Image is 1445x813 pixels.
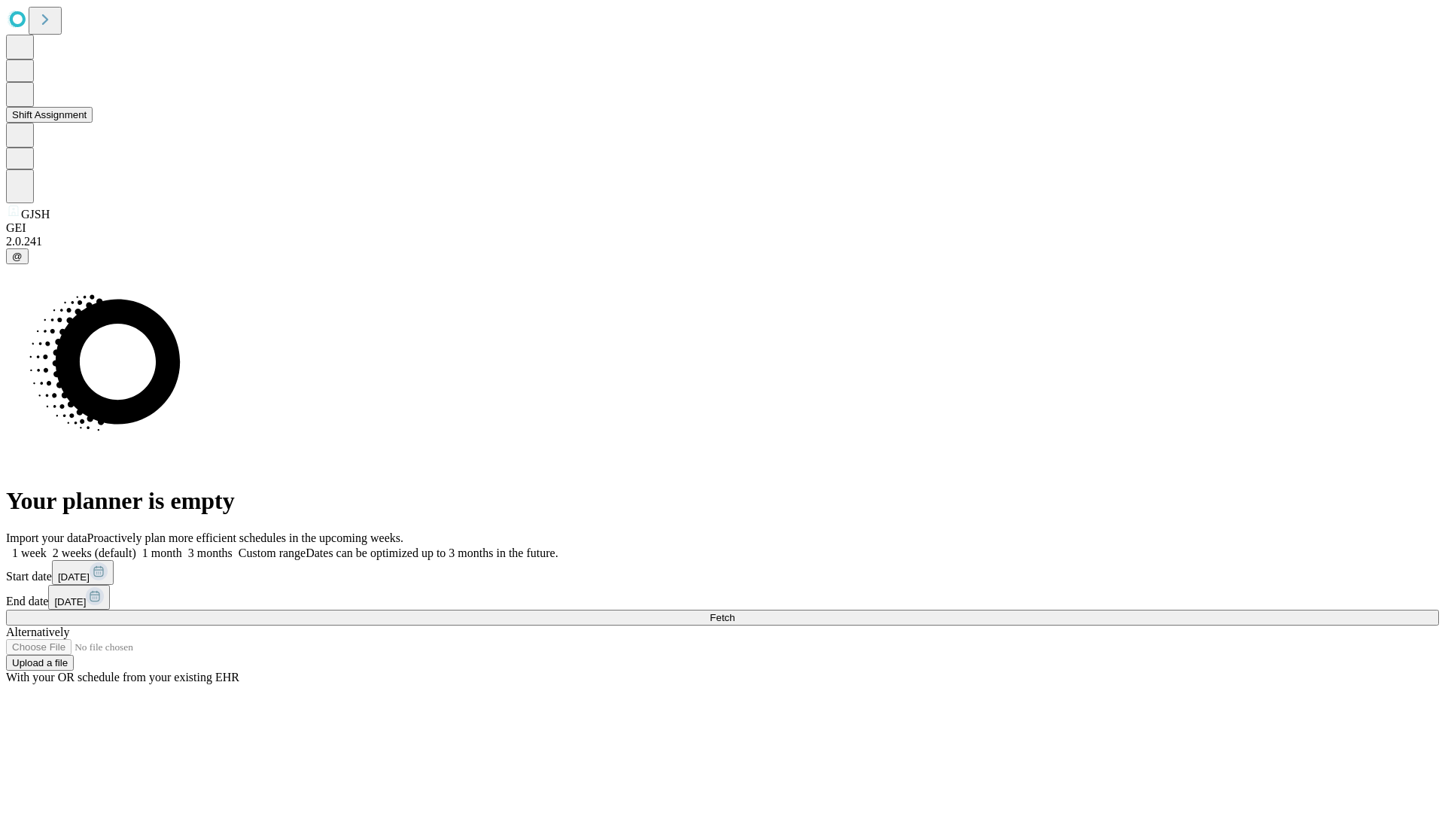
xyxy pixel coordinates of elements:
[6,531,87,544] span: Import your data
[21,208,50,221] span: GJSH
[52,560,114,585] button: [DATE]
[188,547,233,559] span: 3 months
[239,547,306,559] span: Custom range
[58,571,90,583] span: [DATE]
[6,221,1439,235] div: GEI
[12,547,47,559] span: 1 week
[53,547,136,559] span: 2 weeks (default)
[6,248,29,264] button: @
[142,547,182,559] span: 1 month
[6,626,69,638] span: Alternatively
[6,610,1439,626] button: Fetch
[48,585,110,610] button: [DATE]
[54,596,86,607] span: [DATE]
[87,531,403,544] span: Proactively plan more efficient schedules in the upcoming weeks.
[6,671,239,684] span: With your OR schedule from your existing EHR
[6,107,93,123] button: Shift Assignment
[6,655,74,671] button: Upload a file
[12,251,23,262] span: @
[6,487,1439,515] h1: Your planner is empty
[306,547,558,559] span: Dates can be optimized up to 3 months in the future.
[6,235,1439,248] div: 2.0.241
[6,585,1439,610] div: End date
[710,612,735,623] span: Fetch
[6,560,1439,585] div: Start date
